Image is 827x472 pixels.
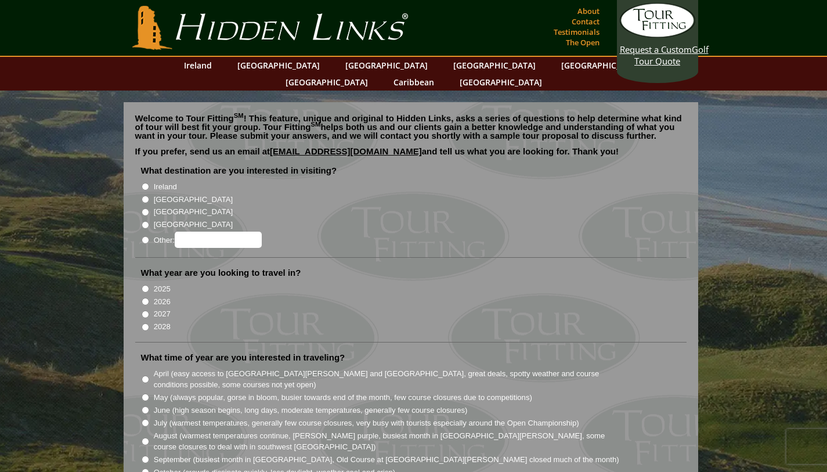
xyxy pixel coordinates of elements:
label: Ireland [154,181,177,193]
label: September (busiest month in [GEOGRAPHIC_DATA], Old Course at [GEOGRAPHIC_DATA][PERSON_NAME] close... [154,454,619,466]
label: July (warmest temperatures, generally few course closures, very busy with tourists especially aro... [154,417,579,429]
label: What year are you looking to travel in? [141,267,301,279]
a: [GEOGRAPHIC_DATA] [447,57,541,74]
label: June (high season begins, long days, moderate temperatures, generally few course closures) [154,405,468,416]
a: Testimonials [551,24,602,40]
a: Request a CustomGolf Tour Quote [620,3,695,67]
label: 2026 [154,296,171,308]
label: May (always popular, gorse in bloom, busier towards end of the month, few course closures due to ... [154,392,532,403]
a: About [575,3,602,19]
span: Request a Custom [620,44,692,55]
a: [GEOGRAPHIC_DATA] [340,57,434,74]
a: [GEOGRAPHIC_DATA] [454,74,548,91]
label: [GEOGRAPHIC_DATA] [154,219,233,230]
a: [GEOGRAPHIC_DATA] [280,74,374,91]
label: Other: [154,232,262,248]
label: What destination are you interested in visiting? [141,165,337,176]
a: [EMAIL_ADDRESS][DOMAIN_NAME] [270,146,422,156]
label: 2027 [154,308,171,320]
sup: SM [234,112,244,119]
label: 2025 [154,283,171,295]
a: Caribbean [388,74,440,91]
label: 2028 [154,321,171,333]
a: [GEOGRAPHIC_DATA] [232,57,326,74]
a: Contact [569,13,602,30]
label: August (warmest temperatures continue, [PERSON_NAME] purple, busiest month in [GEOGRAPHIC_DATA][P... [154,430,620,453]
sup: SM [311,121,321,128]
p: If you prefer, send us an email at and tell us what you are looking for. Thank you! [135,147,687,164]
label: [GEOGRAPHIC_DATA] [154,194,233,206]
label: [GEOGRAPHIC_DATA] [154,206,233,218]
a: Ireland [178,57,218,74]
a: The Open [563,34,602,51]
input: Other: [175,232,262,248]
a: [GEOGRAPHIC_DATA] [555,57,649,74]
p: Welcome to Tour Fitting ! This feature, unique and original to Hidden Links, asks a series of que... [135,114,687,140]
label: What time of year are you interested in traveling? [141,352,345,363]
label: April (easy access to [GEOGRAPHIC_DATA][PERSON_NAME] and [GEOGRAPHIC_DATA], great deals, spotty w... [154,368,620,391]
